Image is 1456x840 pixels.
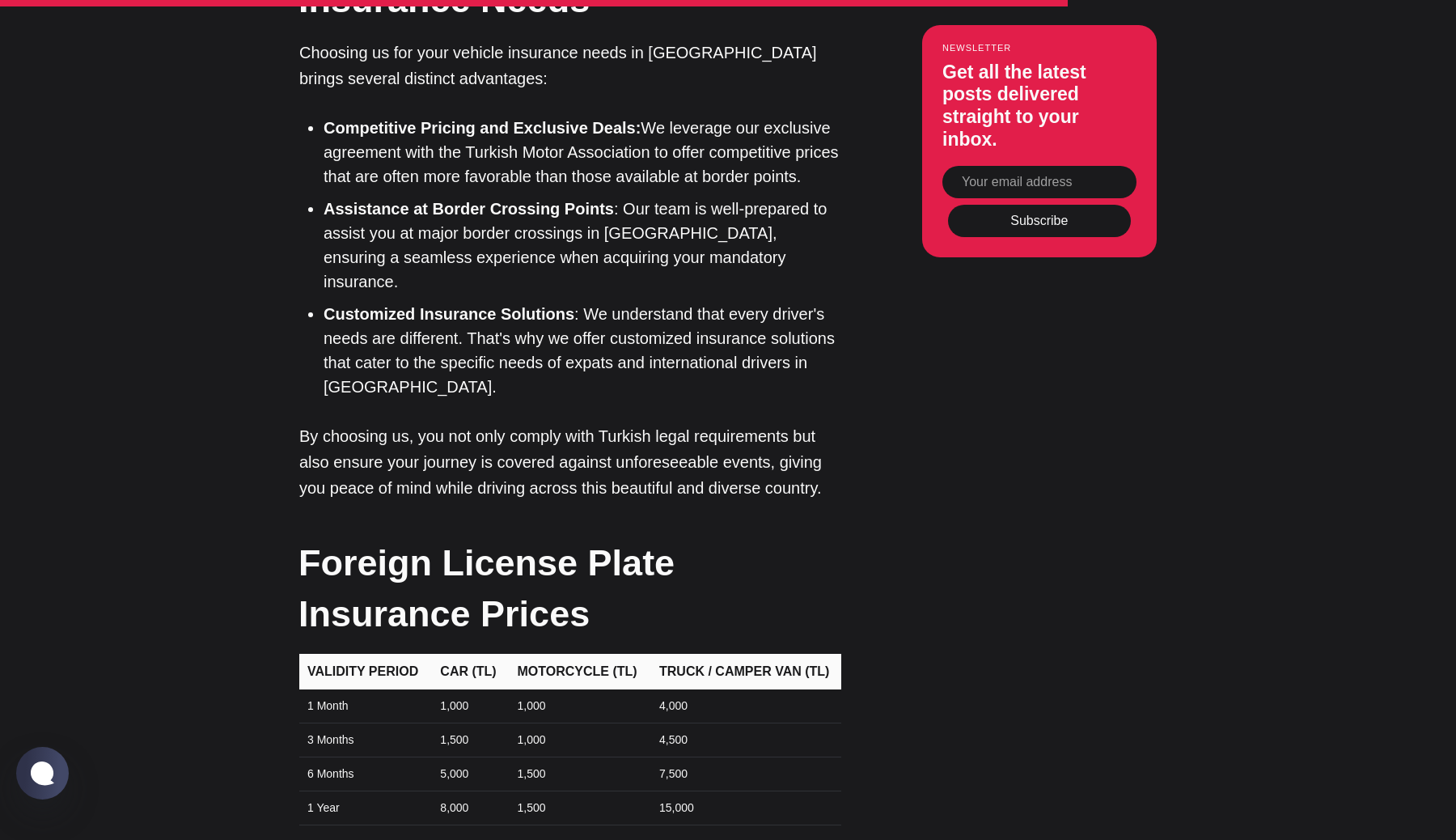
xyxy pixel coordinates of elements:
[298,537,840,639] h2: Foreign License Plate Insurance Prices
[508,654,650,689] th: MOTORCYCLE (TL)
[942,62,1136,151] h3: Get all the latest posts delivered straight to your inbox.
[508,791,650,825] td: 1,500
[299,423,841,501] p: By choosing us, you not only comply with Turkish legal requirements but also ensure your journey ...
[299,654,430,689] th: VALIDITY PERIOD
[299,723,430,757] td: 3 Months
[650,791,841,825] td: 15,000
[430,654,507,689] th: CAR (TL)
[430,723,507,757] td: 1,500
[324,200,614,218] strong: Assistance at Border Crossing Points
[508,689,650,723] td: 1,000
[508,723,650,757] td: 1,000
[650,723,841,757] td: 4,500
[324,197,841,294] li: : Our team is well-prepared to assist you at major border crossings in [GEOGRAPHIC_DATA], ensurin...
[430,689,507,723] td: 1,000
[324,302,841,399] li: : We understand that every driver's needs are different. That's why we offer customized insurance...
[299,757,430,791] td: 6 Months
[942,43,1136,53] small: Newsletter
[650,654,841,689] th: TRUCK / CAMPER VAN (TL)
[948,206,1131,238] button: Subscribe
[508,757,650,791] td: 1,500
[942,166,1136,198] input: Your email address
[324,305,574,323] strong: Customized Insurance Solutions
[299,689,430,723] td: 1 Month
[650,689,841,723] td: 4,000
[430,757,507,791] td: 5,000
[430,791,507,825] td: 8,000
[324,119,641,137] strong: Competitive Pricing and Exclusive Deals:
[299,40,841,91] p: Choosing us for your vehicle insurance needs in [GEOGRAPHIC_DATA] brings several distinct advanta...
[324,116,841,189] li: We leverage our exclusive agreement with the Turkish Motor Association to offer competitive price...
[299,791,430,825] td: 1 Year
[650,757,841,791] td: 7,500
